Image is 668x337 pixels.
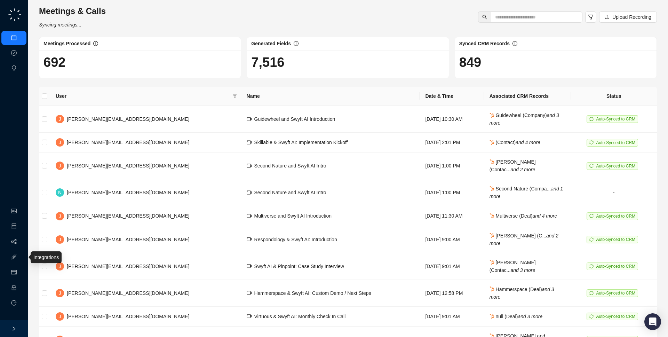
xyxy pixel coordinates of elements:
span: Meetings Processed [43,41,90,46]
th: Date & Time [420,87,484,106]
span: Skillable & Swyft AI: Implementation Kickoff [254,140,348,145]
span: video-camera [247,117,252,122]
span: video-camera [247,213,252,218]
i: and 3 more [490,287,554,300]
span: [PERSON_NAME][EMAIL_ADDRESS][DOMAIN_NAME] [67,140,189,145]
td: [DATE] 1:00 PM [420,179,484,206]
span: N [58,189,62,196]
span: Multiverse (Deal) [490,213,557,219]
span: video-camera [247,290,252,295]
td: [DATE] 9:01 AM [420,253,484,280]
span: [PERSON_NAME][EMAIL_ADDRESS][DOMAIN_NAME] [67,213,189,219]
span: right [11,326,16,331]
span: Guidewheel (Company) [490,112,559,126]
span: video-camera [247,264,252,268]
td: [DATE] 11:30 AM [420,206,484,226]
span: Auto-Synced to CRM [596,214,635,219]
span: Auto-Synced to CRM [596,140,635,145]
i: and 2 more [490,233,558,246]
span: sync [589,264,594,268]
span: [PERSON_NAME] (Contac... [490,159,536,172]
span: info-circle [93,41,98,46]
span: sync [589,140,594,144]
span: filter [231,91,238,101]
span: Hammerspace & Swyft AI: Custom Demo / Next Steps [254,290,371,296]
span: info-circle [294,41,299,46]
span: sync [589,117,594,121]
i: and 4 more [516,140,540,145]
span: video-camera [247,163,252,168]
span: Auto-Synced to CRM [596,117,635,122]
td: [DATE] 9:01 AM [420,307,484,327]
span: [PERSON_NAME][EMAIL_ADDRESS][DOMAIN_NAME] [67,314,189,319]
span: filter [588,14,594,20]
span: Second Nature (Compa... [490,186,563,199]
span: J [59,313,61,320]
th: Name [241,87,420,106]
span: [PERSON_NAME][EMAIL_ADDRESS][DOMAIN_NAME] [67,264,189,269]
span: Virtuous & Swyft AI: Monthly Check In Call [254,314,346,319]
td: [DATE] 1:00 PM [420,152,484,179]
button: Upload Recording [599,11,657,23]
td: [DATE] 9:00 AM [420,226,484,253]
th: Status [571,87,657,106]
span: Auto-Synced to CRM [596,264,635,269]
span: J [59,139,61,146]
span: Upload Recording [612,13,651,21]
span: filter [233,94,237,98]
span: Generated Fields [251,41,291,46]
span: Auto-Synced to CRM [596,314,635,319]
h3: Meetings & Calls [39,6,106,17]
td: - [571,179,657,206]
span: sync [589,237,594,242]
span: search [482,15,487,19]
span: video-camera [247,190,252,195]
span: [PERSON_NAME][EMAIL_ADDRESS][DOMAIN_NAME] [67,116,189,122]
h1: 7,516 [251,54,444,70]
img: logo-small-C4UdH2pc.png [7,7,23,23]
i: and 3 more [518,314,542,319]
span: [PERSON_NAME][EMAIL_ADDRESS][DOMAIN_NAME] [67,290,189,296]
span: info-circle [512,41,517,46]
span: Hammerspace (Deal) [490,287,554,300]
span: Auto-Synced to CRM [596,237,635,242]
span: logout [11,300,17,306]
span: J [59,289,61,297]
td: [DATE] 10:30 AM [420,106,484,133]
i: and 4 more [532,213,557,219]
span: J [59,262,61,270]
span: Swyft AI & Pinpoint: Case Study Interview [254,264,344,269]
td: [DATE] 2:01 PM [420,133,484,152]
h1: 849 [459,54,652,70]
th: Associated CRM Records [484,87,571,106]
i: Syncing meetings... [39,22,81,28]
span: J [59,115,61,123]
span: [PERSON_NAME] (C... [490,233,558,246]
span: null (Deal) [490,314,543,319]
span: J [59,162,61,170]
td: [DATE] 12:58 PM [420,280,484,307]
span: sync [589,314,594,319]
span: J [59,236,61,243]
span: User [56,92,230,100]
span: Respondology & Swyft AI: Introduction [254,237,337,242]
span: video-camera [247,314,252,319]
span: J [59,212,61,220]
span: Multiverse and Swyft AI Introduction [254,213,332,219]
span: Second Nature and Swyft AI Intro [254,190,326,195]
span: upload [605,15,610,19]
span: Synced CRM Records [459,41,510,46]
div: Open Intercom Messenger [644,313,661,330]
span: Second Nature and Swyft AI Intro [254,163,326,168]
span: Guidewheel and Swyft AI Introduction [254,116,335,122]
span: [PERSON_NAME][EMAIL_ADDRESS][DOMAIN_NAME] [67,237,189,242]
span: (Contact) [490,140,540,145]
i: and 3 more [490,112,559,126]
span: sync [589,164,594,168]
span: [PERSON_NAME][EMAIL_ADDRESS][DOMAIN_NAME] [67,163,189,168]
i: and 3 more [510,267,535,273]
span: Auto-Synced to CRM [596,291,635,296]
span: sync [589,214,594,218]
span: [PERSON_NAME][EMAIL_ADDRESS][DOMAIN_NAME] [67,190,189,195]
span: [PERSON_NAME] (Contac... [490,260,536,273]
